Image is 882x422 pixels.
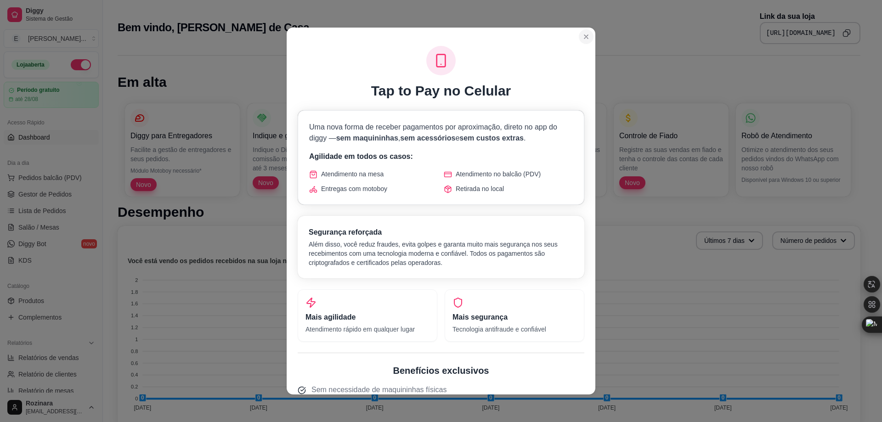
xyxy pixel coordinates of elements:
span: Retirada no local [456,184,504,193]
h3: Mais agilidade [305,312,430,323]
span: Entregas com motoboy [321,184,387,193]
h2: Benefícios exclusivos [298,364,584,377]
p: Tecnologia antifraude e confiável [452,325,577,334]
span: Atendimento na mesa [321,169,384,179]
p: Uma nova forma de receber pagamentos por aproximação, direto no app do diggy — , e . [309,122,573,144]
p: Agilidade em todos os casos: [309,151,573,162]
span: Sem necessidade de maquininhas físicas [311,384,447,395]
span: sem maquininhas [336,134,398,142]
span: sem custos extras [459,134,524,142]
button: Close [579,29,594,44]
h1: Tap to Pay no Celular [371,83,511,99]
p: Além disso, você reduz fraudes, evita golpes e garanta muito mais segurança nos seus recebimentos... [309,240,573,267]
h3: Mais segurança [452,312,577,323]
span: sem acessórios [400,134,455,142]
span: Atendimento no balcão (PDV) [456,169,541,179]
p: Atendimento rápido em qualquer lugar [305,325,430,334]
h3: Segurança reforçada [309,227,573,238]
